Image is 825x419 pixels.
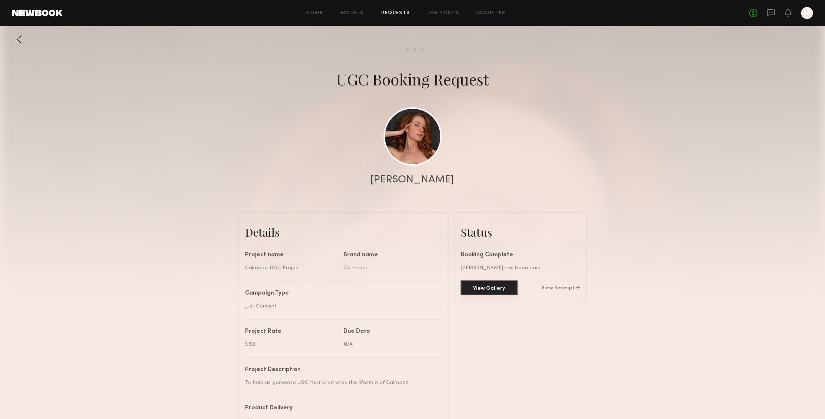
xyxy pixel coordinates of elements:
div: To help us generate UGC that promotes the lifestyle of Calmezzi [245,379,436,387]
div: Calmezzi UGC Project [245,264,338,272]
div: Booking Complete [461,252,580,258]
a: Favorites [476,11,506,16]
a: Job Posts [428,11,459,16]
div: Calmezzi [343,264,436,272]
a: Home [307,11,323,16]
div: Just Content [245,302,436,310]
a: Requests [382,11,410,16]
div: Brand name [343,252,436,258]
div: Project Rate [245,329,338,335]
div: Campaign Type [245,290,436,296]
div: Product Delivery [245,405,436,411]
a: View Receipt [541,286,580,291]
button: View Gallery [461,280,518,295]
a: M [801,7,813,19]
div: Status [461,225,580,240]
div: Project Description [245,367,436,373]
div: [PERSON_NAME] has been paid. [461,264,580,272]
div: $150 [245,341,338,348]
div: UGC Booking Request [336,69,489,90]
div: Project name [245,252,338,258]
div: Details [245,225,442,240]
div: [PERSON_NAME] [371,175,454,185]
div: Due Date [343,329,436,335]
a: Models [341,11,363,16]
div: N/A [343,341,436,348]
